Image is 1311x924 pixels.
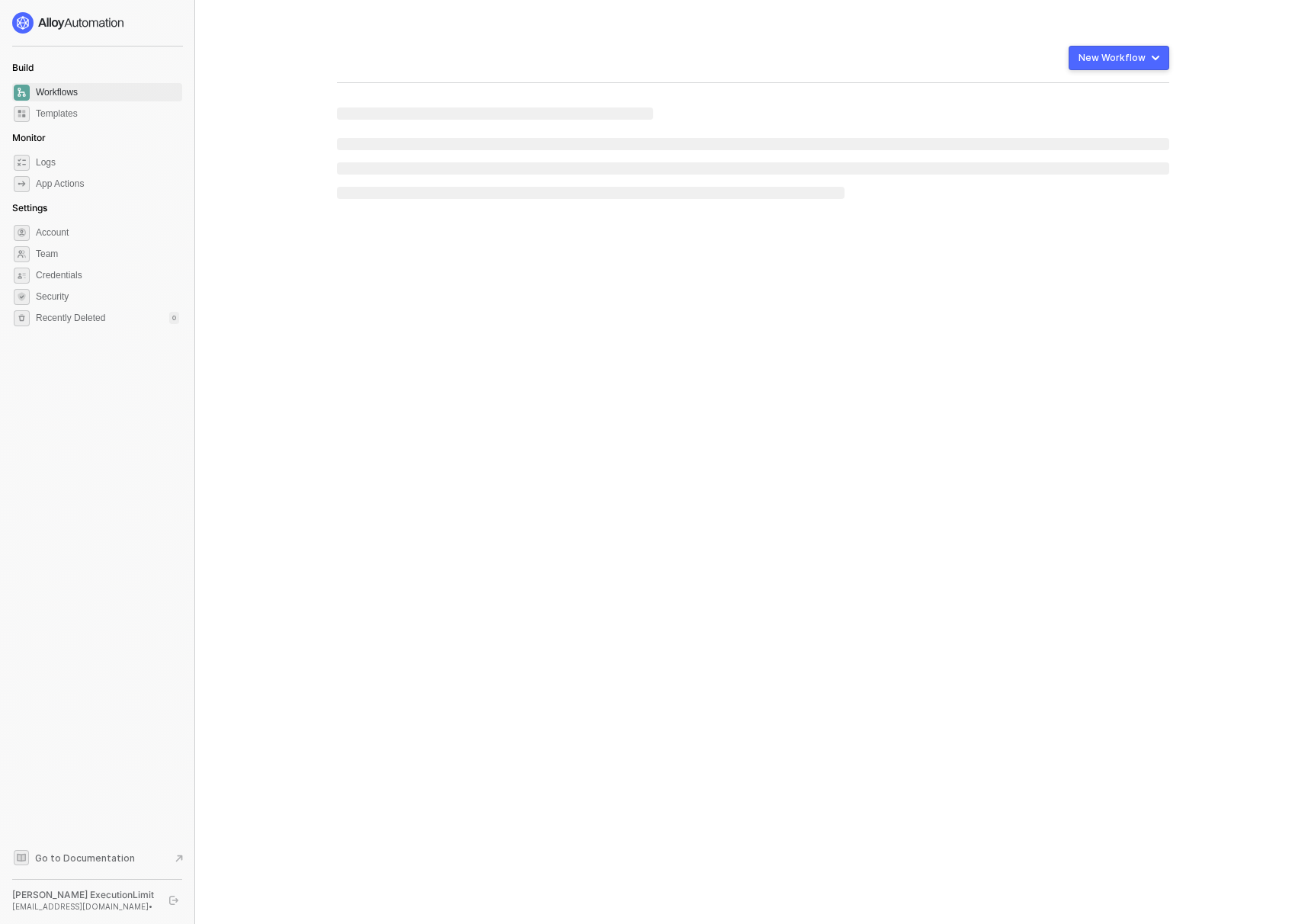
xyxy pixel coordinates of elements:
span: logout [169,896,178,905]
span: Credentials [36,266,179,284]
div: New Workflow [1079,52,1146,64]
span: icon-logs [14,155,30,171]
span: Logs [36,153,179,172]
span: Workflows [36,83,179,101]
span: document-arrow [171,851,187,866]
img: logo [12,12,125,34]
button: New Workflow [1069,46,1169,70]
div: App Actions [36,178,84,191]
span: Templates [36,104,179,123]
div: [EMAIL_ADDRESS][DOMAIN_NAME] • [12,901,155,912]
span: security [14,289,30,305]
span: icon-app-actions [14,176,30,192]
span: Team [36,245,179,263]
a: Knowledge Base [12,849,183,867]
span: Go to Documentation [35,852,135,865]
span: dashboard [14,85,30,101]
span: settings [14,225,30,241]
span: Security [36,287,179,306]
span: Monitor [12,132,46,143]
a: logo [12,12,182,34]
div: 0 [169,312,179,324]
span: marketplace [14,106,30,122]
span: documentation [14,850,29,865]
span: Settings [12,202,47,213]
span: Build [12,62,34,73]
span: credentials [14,268,30,284]
div: [PERSON_NAME] ExecutionLimit [12,889,155,901]
span: Account [36,223,179,242]
span: Recently Deleted [36,312,105,325]
span: settings [14,310,30,326]
span: team [14,246,30,262]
